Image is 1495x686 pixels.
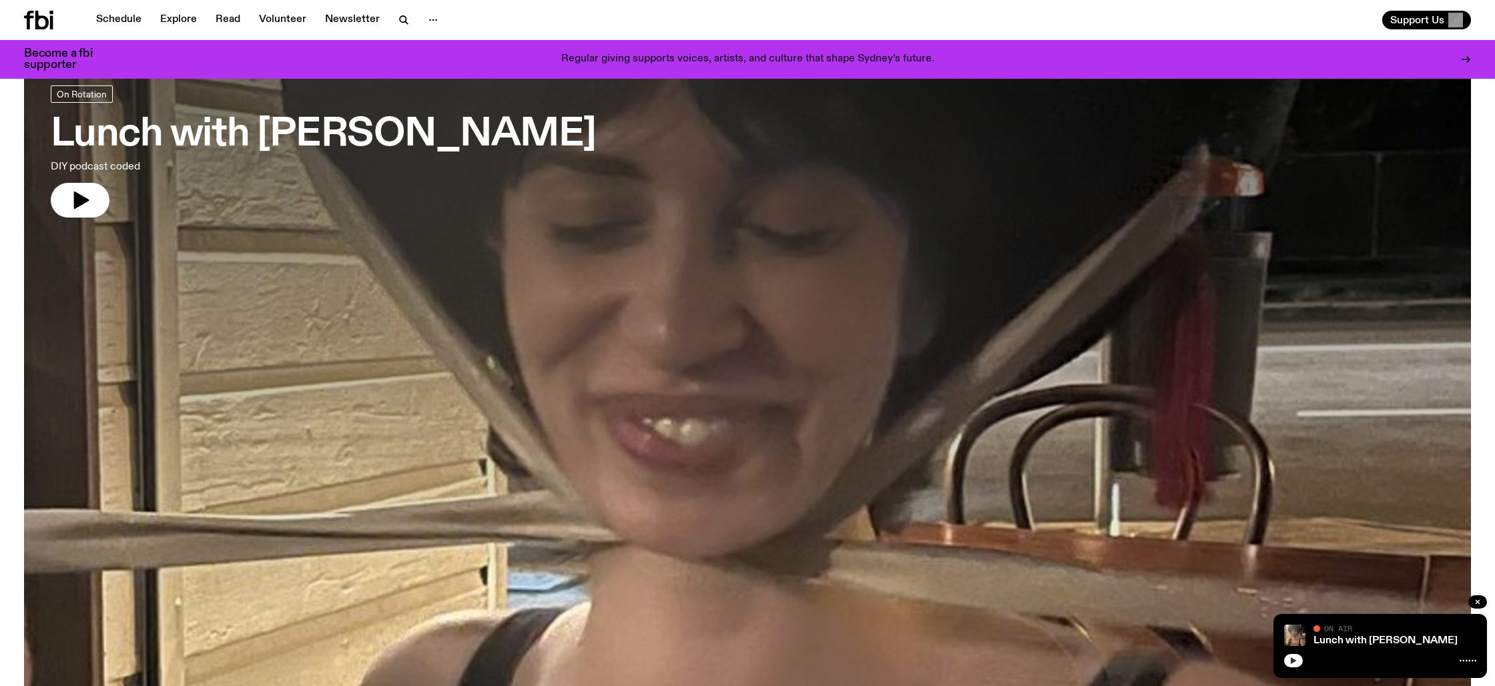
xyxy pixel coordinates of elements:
[1390,14,1444,26] span: Support Us
[51,85,113,103] a: On Rotation
[57,89,107,99] span: On Rotation
[88,11,149,29] a: Schedule
[51,85,596,218] a: Lunch with [PERSON_NAME]DIY podcast coded
[51,159,392,175] p: DIY podcast coded
[251,11,314,29] a: Volunteer
[24,48,109,71] h3: Become a fbi supporter
[561,53,934,65] p: Regular giving supports voices, artists, and culture that shape Sydney’s future.
[1324,624,1352,633] span: On Air
[208,11,248,29] a: Read
[51,116,596,153] h3: Lunch with [PERSON_NAME]
[1313,635,1458,646] a: Lunch with [PERSON_NAME]
[1382,11,1471,29] button: Support Us
[317,11,388,29] a: Newsletter
[152,11,205,29] a: Explore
